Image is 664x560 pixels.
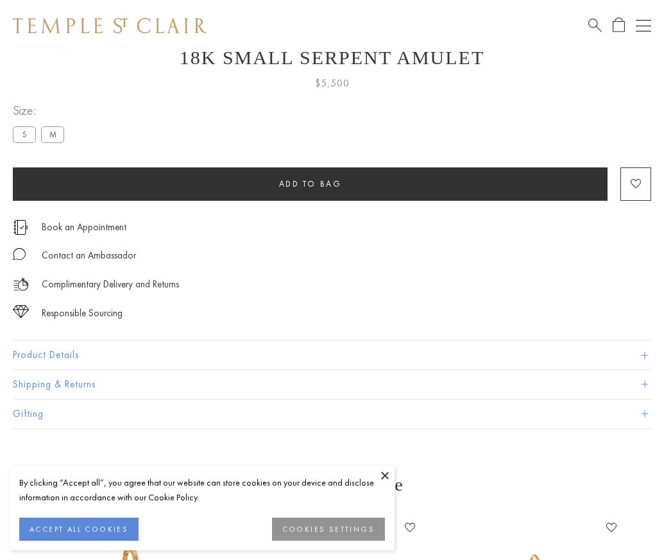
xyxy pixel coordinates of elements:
span: Size: [13,100,69,121]
h1: 18K Small Serpent Amulet [13,47,651,69]
img: icon_appointment.svg [13,220,28,235]
button: Shipping & Returns [13,370,651,399]
div: Responsible Sourcing [42,305,123,321]
a: Book an Appointment [42,220,126,234]
button: Add to bag [13,167,608,201]
p: Complimentary Delivery and Returns [42,276,179,293]
div: By clicking “Accept all”, you agree that our website can store cookies on your device and disclos... [19,475,385,505]
img: Temple St. Clair [13,18,207,33]
button: COOKIES SETTINGS [272,518,385,541]
img: MessageIcon-01_2.svg [13,248,26,260]
label: S [13,126,36,142]
img: icon_sourcing.svg [13,305,29,318]
button: ACCEPT ALL COOKIES [19,518,139,541]
button: Open navigation [636,18,651,33]
button: Product Details [13,341,651,369]
span: Add to bag [279,178,342,189]
a: Open Shopping Bag [613,17,625,33]
div: Contact an Ambassador [42,248,136,264]
label: M [41,126,64,142]
span: $5,500 [315,75,350,92]
a: Search [588,17,602,33]
img: icon_delivery.svg [13,276,29,293]
button: Gifting [13,400,651,428]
